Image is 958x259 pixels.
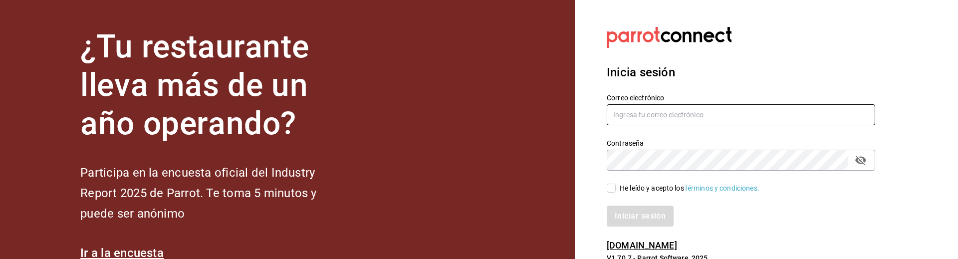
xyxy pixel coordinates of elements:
[852,152,869,169] button: passwordField
[80,28,350,143] h1: ¿Tu restaurante lleva más de un año operando?
[620,183,759,194] div: He leído y acepto los
[607,63,875,81] h3: Inicia sesión
[684,184,759,192] a: Términos y condiciones.
[80,163,350,224] h2: Participa en la encuesta oficial del Industry Report 2025 de Parrot. Te toma 5 minutos y puede se...
[607,240,677,251] a: [DOMAIN_NAME]
[607,104,875,125] input: Ingresa tu correo electrónico
[607,94,875,101] label: Correo electrónico
[607,140,875,147] label: Contraseña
